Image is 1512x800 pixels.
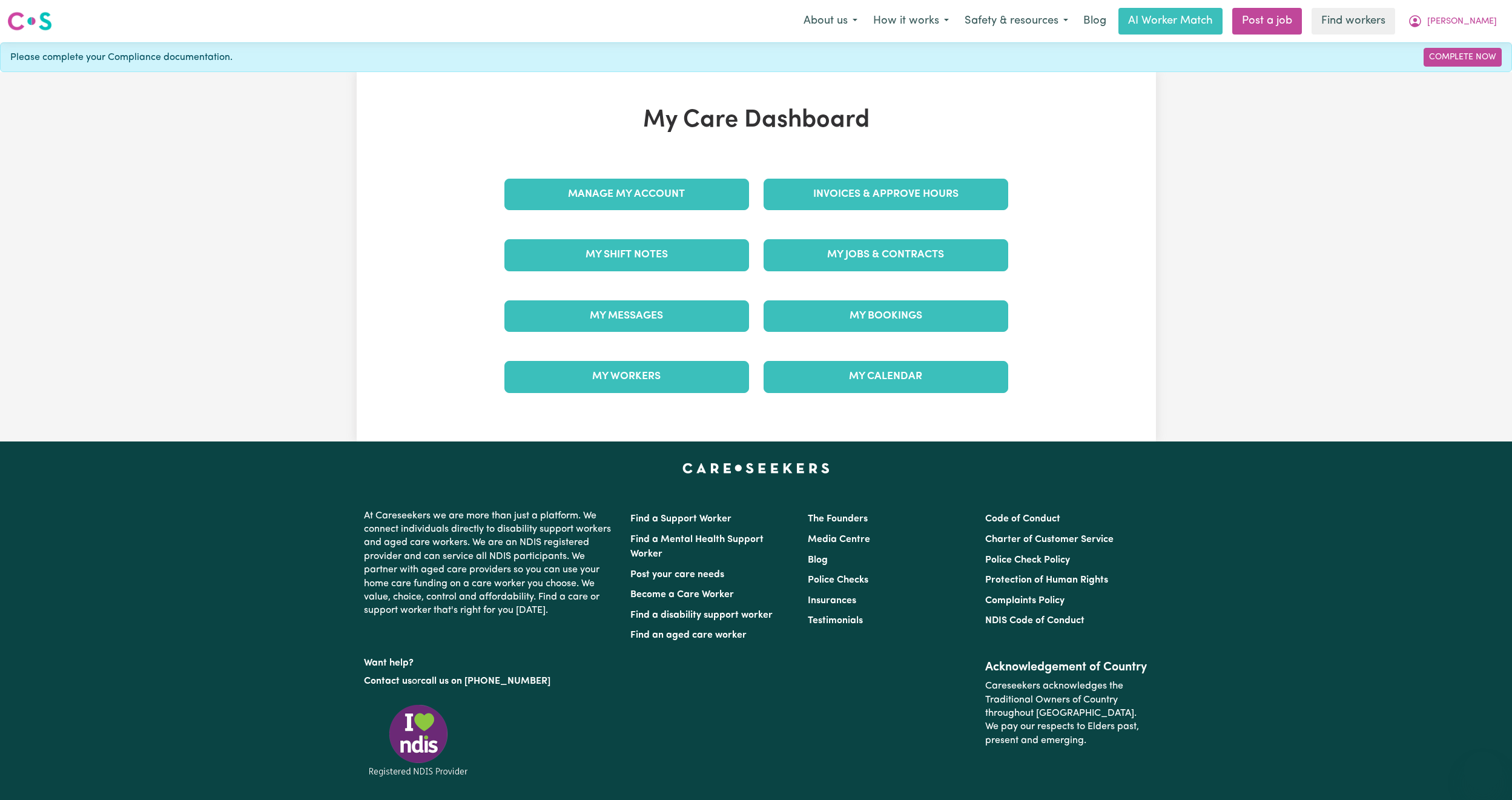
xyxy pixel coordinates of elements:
[1312,8,1395,35] a: Find workers
[985,616,1084,626] a: NDIS Code of Conduct
[630,590,734,600] a: Become a Care Worker
[808,596,856,606] a: Insurances
[808,535,870,544] a: Media Centre
[504,239,749,271] a: My Shift Notes
[985,596,1065,606] a: Complaints Policy
[764,179,1008,210] a: Invoices & Approve Hours
[7,10,52,32] img: Careseekers logo
[764,361,1008,392] a: My Calendar
[796,8,865,34] button: About us
[364,676,412,686] a: Contact us
[764,239,1008,271] a: My Jobs & Contracts
[1424,48,1502,67] a: Complete Now
[10,50,233,65] span: Please complete your Compliance documentation.
[808,616,863,626] a: Testimonials
[808,555,828,565] a: Blog
[1118,8,1223,35] a: AI Worker Match
[865,8,957,34] button: How it works
[504,361,749,392] a: My Workers
[764,300,1008,332] a: My Bookings
[364,702,473,778] img: Registered NDIS provider
[985,660,1148,675] h2: Acknowledgement of Country
[364,652,616,670] p: Want help?
[1464,752,1502,790] iframe: Button to launch messaging window, conversation in progress
[985,535,1114,544] a: Charter of Customer Service
[808,514,868,524] a: The Founders
[985,514,1060,524] a: Code of Conduct
[985,675,1148,752] p: Careseekers acknowledges the Traditional Owners of Country throughout [GEOGRAPHIC_DATA]. We pay o...
[985,555,1070,565] a: Police Check Policy
[808,575,868,585] a: Police Checks
[630,535,764,559] a: Find a Mental Health Support Worker
[630,610,773,620] a: Find a disability support worker
[985,575,1108,585] a: Protection of Human Rights
[1076,8,1114,35] a: Blog
[682,463,830,473] a: Careseekers home page
[630,514,731,524] a: Find a Support Worker
[364,670,616,693] p: or
[1400,8,1505,34] button: My Account
[504,179,749,210] a: Manage My Account
[421,676,550,686] a: call us on [PHONE_NUMBER]
[7,7,52,35] a: Careseekers logo
[957,8,1076,34] button: Safety & resources
[504,300,749,332] a: My Messages
[630,630,747,640] a: Find an aged care worker
[1427,15,1497,28] span: [PERSON_NAME]
[364,504,616,623] p: At Careseekers we are more than just a platform. We connect individuals directly to disability su...
[630,570,724,580] a: Post your care needs
[1232,8,1302,35] a: Post a job
[497,106,1015,135] h1: My Care Dashboard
